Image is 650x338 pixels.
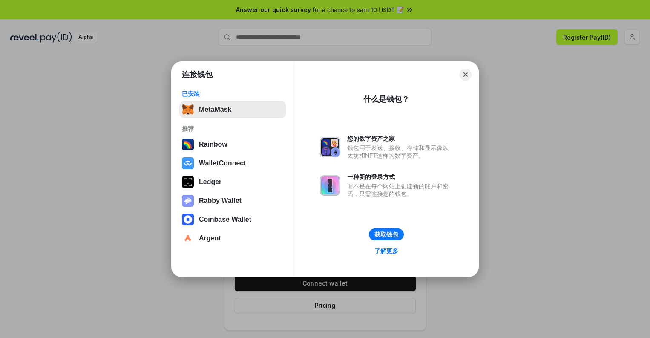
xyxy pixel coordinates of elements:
button: Coinbase Wallet [179,211,286,228]
div: Argent [199,234,221,242]
a: 了解更多 [369,246,403,257]
button: Rainbow [179,136,286,153]
button: Argent [179,230,286,247]
div: 什么是钱包？ [363,94,409,104]
button: Rabby Wallet [179,192,286,209]
div: 而不是在每个网站上创建新的账户和密码，只需连接您的钱包。 [347,182,453,198]
div: Ledger [199,178,221,186]
img: svg+xml,%3Csvg%20width%3D%2228%22%20height%3D%2228%22%20viewBox%3D%220%200%2028%2028%22%20fill%3D... [182,214,194,225]
img: svg+xml,%3Csvg%20width%3D%22120%22%20height%3D%22120%22%20viewBox%3D%220%200%20120%20120%22%20fil... [182,139,194,150]
div: 获取钱包 [374,231,398,238]
div: Rainbow [199,141,227,148]
button: Ledger [179,173,286,191]
img: svg+xml,%3Csvg%20xmlns%3D%22http%3A%2F%2Fwww.w3.org%2F2000%2Fsvg%22%20fill%3D%22none%22%20viewBox... [320,137,340,157]
div: Rabby Wallet [199,197,242,205]
button: WalletConnect [179,155,286,172]
button: 获取钱包 [369,228,404,240]
div: Coinbase Wallet [199,216,251,223]
img: svg+xml,%3Csvg%20xmlns%3D%22http%3A%2F%2Fwww.w3.org%2F2000%2Fsvg%22%20fill%3D%22none%22%20viewBox... [320,175,340,196]
div: MetaMask [199,106,231,113]
img: svg+xml,%3Csvg%20width%3D%2228%22%20height%3D%2228%22%20viewBox%3D%220%200%2028%2028%22%20fill%3D... [182,232,194,244]
button: Close [460,69,472,81]
img: svg+xml,%3Csvg%20xmlns%3D%22http%3A%2F%2Fwww.w3.org%2F2000%2Fsvg%22%20width%3D%2228%22%20height%3... [182,176,194,188]
div: 您的数字资产之家 [347,135,453,142]
h1: 连接钱包 [182,69,213,80]
img: svg+xml,%3Csvg%20fill%3D%22none%22%20height%3D%2233%22%20viewBox%3D%220%200%2035%2033%22%20width%... [182,104,194,116]
button: MetaMask [179,101,286,118]
div: 推荐 [182,125,284,133]
div: 一种新的登录方式 [347,173,453,181]
img: svg+xml,%3Csvg%20xmlns%3D%22http%3A%2F%2Fwww.w3.org%2F2000%2Fsvg%22%20fill%3D%22none%22%20viewBox... [182,195,194,207]
div: 已安装 [182,90,284,98]
img: svg+xml,%3Csvg%20width%3D%2228%22%20height%3D%2228%22%20viewBox%3D%220%200%2028%2028%22%20fill%3D... [182,157,194,169]
div: 钱包用于发送、接收、存储和显示像以太坊和NFT这样的数字资产。 [347,144,453,159]
div: 了解更多 [374,247,398,255]
div: WalletConnect [199,159,246,167]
